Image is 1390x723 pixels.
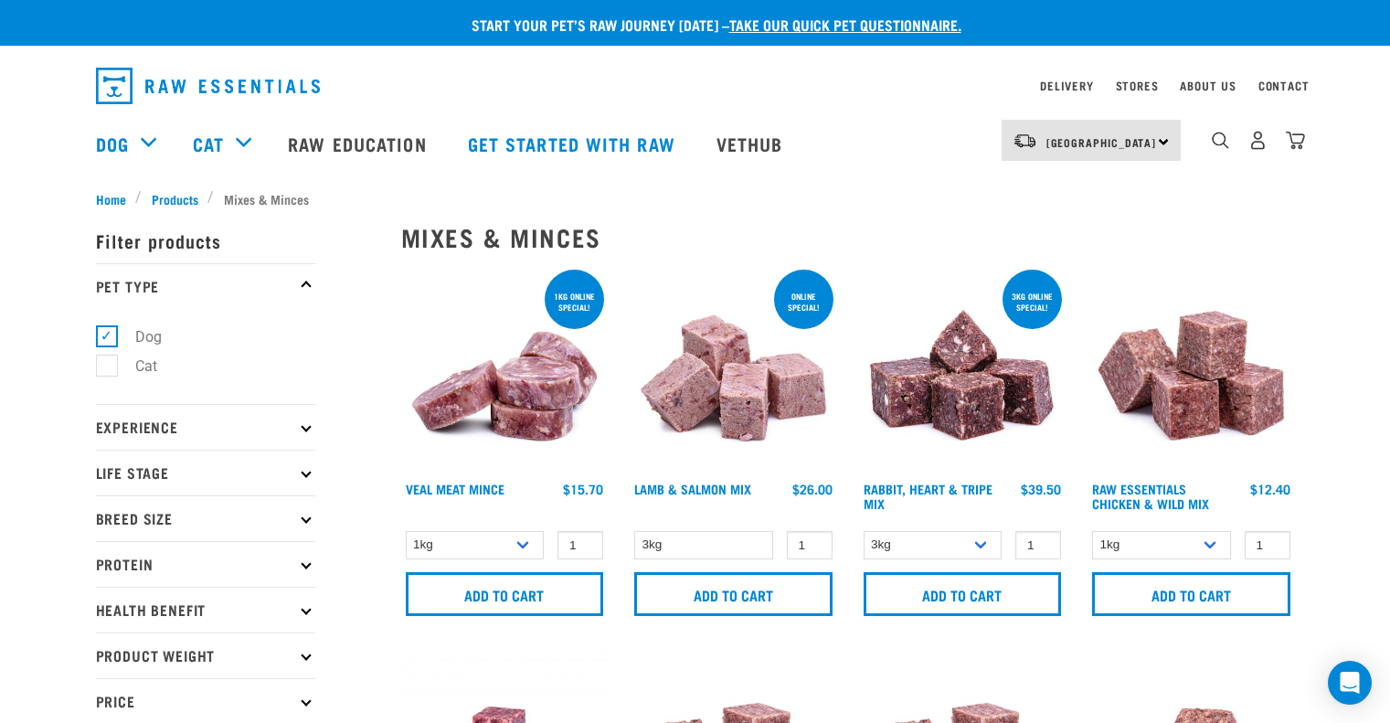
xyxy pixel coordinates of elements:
p: Pet Type [96,263,315,309]
input: Add to cart [864,572,1062,616]
a: Raw Essentials Chicken & Wild Mix [1092,485,1209,506]
img: user.png [1248,131,1268,150]
a: Cat [193,130,224,157]
img: 1029 Lamb Salmon Mix 01 [630,266,837,473]
h2: Mixes & Minces [401,223,1295,251]
p: Health Benefit [96,587,315,633]
div: $15.70 [563,482,603,496]
input: 1 [1245,531,1290,559]
div: 1kg online special! [545,282,604,321]
a: About Us [1180,82,1236,89]
a: Delivery [1040,82,1093,89]
label: Cat [106,355,164,377]
nav: breadcrumbs [96,189,1295,208]
img: 1160 Veal Meat Mince Medallions 01 [401,266,609,473]
input: Add to cart [634,572,833,616]
div: $26.00 [792,482,833,496]
span: Products [152,189,198,208]
span: [GEOGRAPHIC_DATA] [1046,139,1157,145]
p: Filter products [96,218,315,263]
div: Open Intercom Messenger [1328,661,1372,705]
p: Breed Size [96,495,315,541]
img: home-icon@2x.png [1286,131,1305,150]
a: Products [142,189,207,208]
a: Stores [1116,82,1159,89]
img: Raw Essentials Logo [96,68,320,104]
nav: dropdown navigation [81,60,1310,112]
p: Life Stage [96,450,315,495]
a: Rabbit, Heart & Tripe Mix [864,485,992,506]
span: Home [96,189,126,208]
a: Vethub [698,107,806,180]
input: Add to cart [1092,572,1290,616]
div: $39.50 [1021,482,1061,496]
input: Add to cart [406,572,604,616]
a: Dog [96,130,129,157]
img: 1175 Rabbit Heart Tripe Mix 01 [859,266,1066,473]
div: 3kg online special! [1003,282,1062,321]
a: Get started with Raw [450,107,698,180]
p: Protein [96,541,315,587]
p: Product Weight [96,633,315,678]
a: Home [96,189,136,208]
p: Experience [96,404,315,450]
a: Veal Meat Mince [406,485,504,492]
img: van-moving.png [1013,133,1037,149]
input: 1 [787,531,833,559]
input: 1 [557,531,603,559]
img: Pile Of Cubed Chicken Wild Meat Mix [1088,266,1295,473]
a: Contact [1258,82,1310,89]
a: Raw Education [270,107,449,180]
label: Dog [106,325,169,348]
img: home-icon-1@2x.png [1212,132,1229,149]
div: ONLINE SPECIAL! [774,282,833,321]
a: Lamb & Salmon Mix [634,485,751,492]
a: take our quick pet questionnaire. [729,20,961,28]
input: 1 [1015,531,1061,559]
div: $12.40 [1250,482,1290,496]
